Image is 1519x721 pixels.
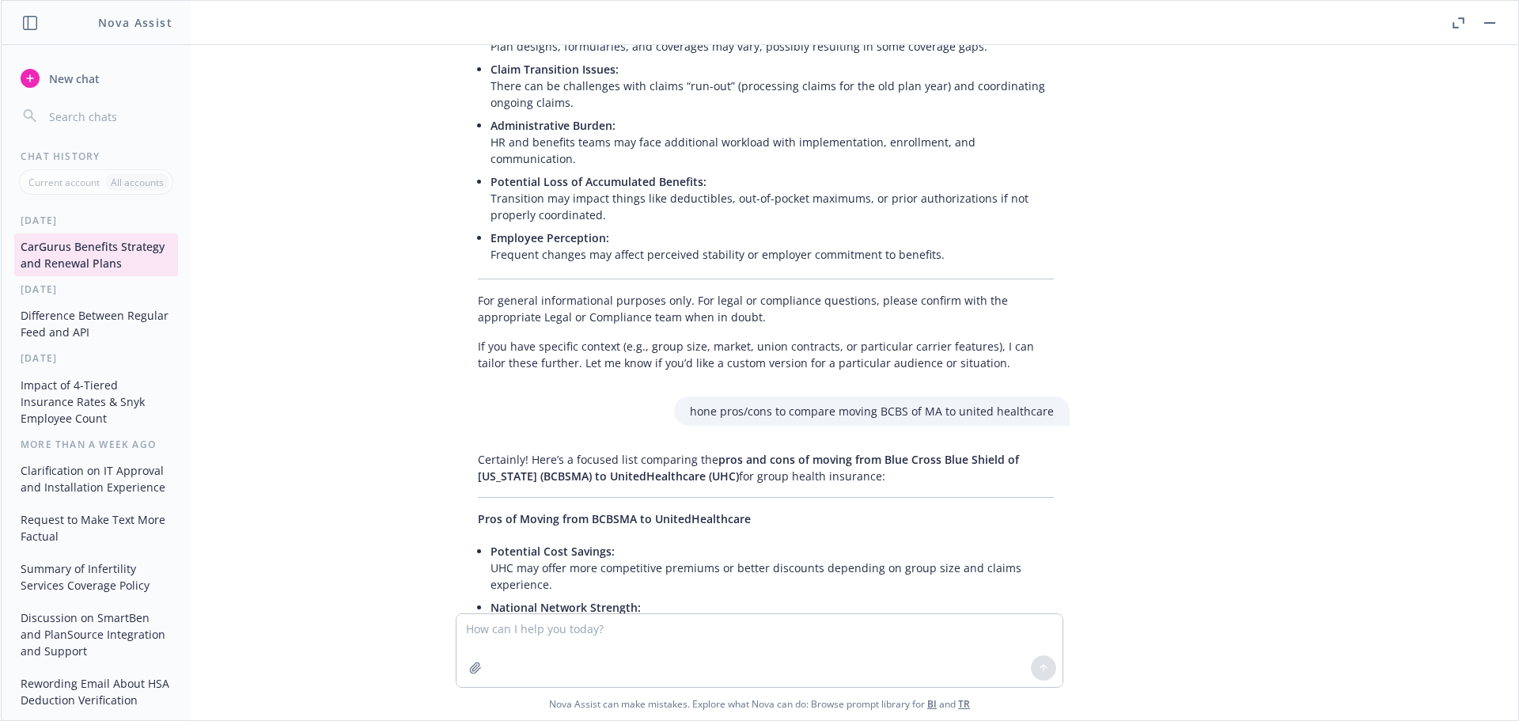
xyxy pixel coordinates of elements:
span: Nova Assist can make mistakes. Explore what Nova can do: Browse prompt library for and [549,688,970,720]
div: [DATE] [2,351,191,365]
span: Potential Cost Savings: [491,544,615,559]
input: Search chats [46,105,172,127]
a: BI [927,697,937,711]
span: National Network Strength: [491,600,641,615]
a: TR [958,697,970,711]
p: All accounts [111,176,164,189]
span: Administrative Burden: [491,118,616,133]
button: Impact of 4-Tiered Insurance Rates & Snyk Employee Count [14,372,178,431]
div: [DATE] [2,283,191,296]
button: Summary of Infertility Services Coverage Policy [14,556,178,598]
p: If you have specific context (e.g., group size, market, union contracts, or particular carrier fe... [478,338,1054,371]
button: New chat [14,64,178,93]
button: CarGurus Benefits Strategy and Renewal Plans [14,233,178,276]
li: UHC often has a broader national network, which can benefit employees living or traveling outside... [491,596,1054,652]
span: pros and cons of moving from Blue Cross Blue Shield of [US_STATE] (BCBSMA) to UnitedHealthcare (UHC) [478,452,1019,484]
button: Request to Make Text More Factual [14,507,178,549]
div: More than a week ago [2,438,191,451]
li: UHC may offer more competitive premiums or better discounts depending on group size and claims ex... [491,540,1054,596]
button: Rewording Email About HSA Deduction Verification [14,670,178,713]
h1: Nova Assist [98,14,172,31]
span: Employee Perception: [491,230,609,245]
p: For general informational purposes only. For legal or compliance questions, please confirm with t... [478,292,1054,325]
span: New chat [46,70,100,87]
span: Pros of Moving from BCBSMA to UnitedHealthcare [478,511,751,526]
p: Certainly! Here’s a focused list comparing the for group health insurance: [478,451,1054,484]
li: Frequent changes may affect perceived stability or employer commitment to benefits. [491,226,1054,266]
p: hone pros/cons to compare moving BCBS of MA to united healthcare [690,403,1054,419]
p: Current account [28,176,100,189]
li: HR and benefits teams may face additional workload with implementation, enrollment, and communica... [491,114,1054,170]
span: Potential Loss of Accumulated Benefits: [491,174,706,189]
li: There can be challenges with claims “run-out” (processing claims for the old plan year) and coord... [491,58,1054,114]
button: Difference Between Regular Feed and API [14,302,178,345]
li: Transition may impact things like deductibles, out-of-pocket maximums, or prior authorizations if... [491,170,1054,226]
div: [DATE] [2,214,191,227]
button: Clarification on IT Approval and Installation Experience [14,457,178,500]
span: Claim Transition Issues: [491,62,619,77]
button: Discussion on SmartBen and PlanSource Integration and Support [14,605,178,664]
div: Chat History [2,150,191,163]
